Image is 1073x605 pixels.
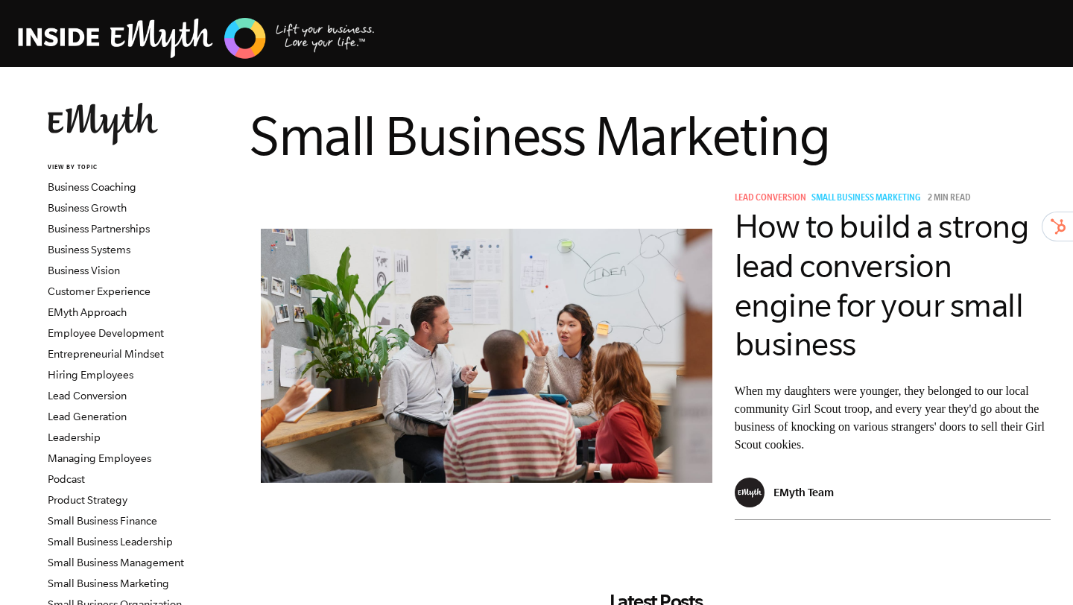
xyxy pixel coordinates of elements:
a: EMyth Approach [48,306,127,318]
a: How to build a strong lead conversion engine for your small business [735,208,1030,362]
a: Entrepreneurial Mindset [48,348,164,360]
a: Product Strategy [48,494,127,506]
a: Leadership [48,431,101,443]
span: Lead Conversion [735,194,806,204]
img: EMyth [48,103,158,145]
a: Customer Experience [48,285,151,297]
p: 2 min read [928,194,971,204]
a: Hiring Employees [48,369,133,381]
a: Employee Development [48,327,164,339]
a: Lead Conversion [48,390,127,402]
a: Podcast [48,473,85,485]
a: Small Business Marketing [811,194,925,204]
a: Small Business Finance [48,515,157,527]
iframe: Chat Widget [998,533,1073,605]
span: Small Business Marketing [811,194,920,204]
a: Business Growth [48,202,127,214]
a: Small Business Marketing [48,577,169,589]
a: Business Vision [48,265,120,276]
p: When my daughters were younger, they belonged to our local community Girl Scout troop, and every ... [735,382,1051,454]
a: Small Business Management [48,557,184,568]
h1: Small Business Marketing [250,103,1062,168]
img: EMyth Team - EMyth [735,478,765,507]
a: Small Business Leadership [48,536,173,548]
a: Business Coaching [48,181,136,193]
h6: VIEW BY TOPIC [48,163,227,173]
a: Lead Generation [48,411,127,422]
p: EMyth Team [773,486,834,498]
a: Business Systems [48,244,130,256]
img: EMyth Business Coaching [18,16,376,61]
a: Lead Conversion [735,194,811,204]
a: Business Partnerships [48,223,150,235]
a: Managing Employees [48,452,151,464]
